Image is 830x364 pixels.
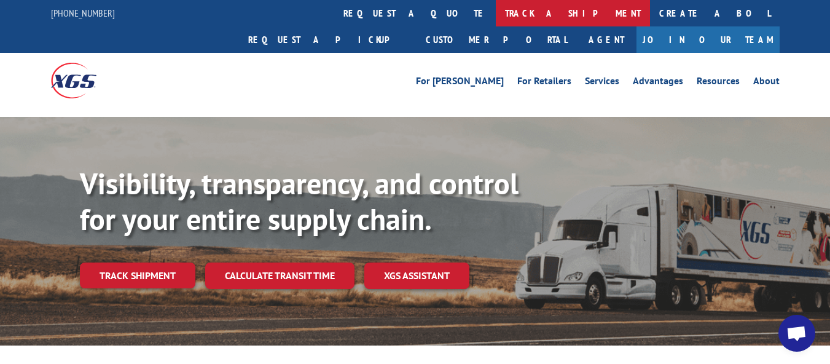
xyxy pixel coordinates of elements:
[51,7,115,19] a: [PHONE_NUMBER]
[753,76,780,90] a: About
[778,315,815,352] div: Open chat
[416,76,504,90] a: For [PERSON_NAME]
[80,263,195,288] a: Track shipment
[697,76,740,90] a: Resources
[576,26,636,53] a: Agent
[364,263,469,289] a: XGS ASSISTANT
[517,76,571,90] a: For Retailers
[205,263,354,289] a: Calculate transit time
[585,76,619,90] a: Services
[633,76,683,90] a: Advantages
[80,164,519,238] b: Visibility, transparency, and control for your entire supply chain.
[636,26,780,53] a: Join Our Team
[417,26,576,53] a: Customer Portal
[239,26,417,53] a: Request a pickup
